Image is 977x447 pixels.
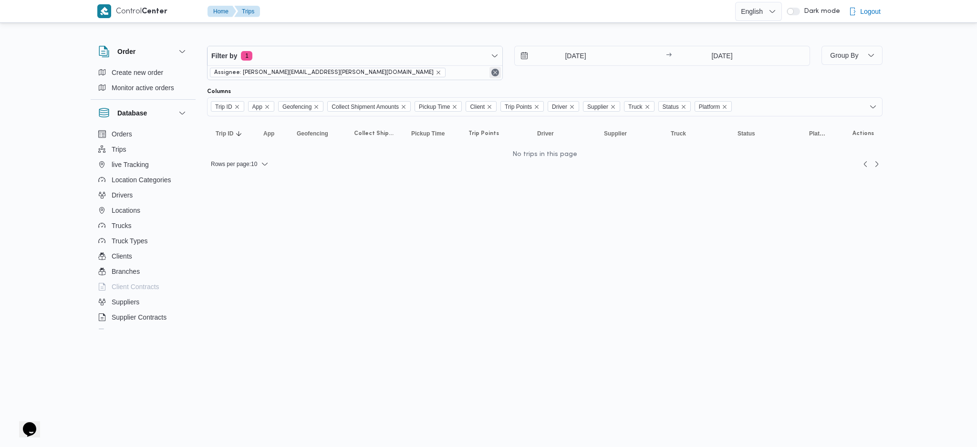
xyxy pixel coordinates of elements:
span: Trips [112,144,126,155]
button: Remove Platform from selection in this group [722,104,728,110]
button: Previous page [860,158,871,170]
span: Client [470,102,485,112]
button: Truck Types [94,233,192,249]
button: Group By [821,46,883,65]
span: App [252,102,262,112]
input: Press the down key to open a popover containing a calendar. [515,46,623,65]
div: Order [91,65,196,99]
span: Geofencing [297,130,328,137]
button: Create new order [94,65,192,80]
span: Truck [628,102,643,112]
button: live Tracking [94,157,192,172]
span: Filter by [211,50,237,62]
span: Monitor active orders [112,82,174,94]
button: Remove Pickup Time from selection in this group [452,104,457,110]
div: Database [91,126,196,333]
img: X8yXhbKr1z7QwAAAABJRU5ErkJggg== [97,4,111,18]
button: Remove Client from selection in this group [487,104,492,110]
button: Trips [94,142,192,157]
button: Remove [489,67,501,78]
span: Geofencing [278,101,323,112]
button: Supplier Contracts [94,310,192,325]
span: Supplier [583,101,620,112]
span: App [248,101,274,112]
button: Truck [667,126,724,141]
button: Clients [94,249,192,264]
button: Driver [533,126,591,141]
button: Logout [845,2,884,21]
span: Trip ID; Sorted in descending order [216,130,233,137]
span: Suppliers [112,296,139,308]
span: Logout [860,6,881,17]
button: Remove Trip Points from selection in this group [534,104,540,110]
span: Orders [112,128,132,140]
b: Center [142,8,167,15]
button: Trips [234,6,260,17]
span: Pickup Time [411,130,445,137]
span: live Tracking [112,159,149,170]
button: Client Contracts [94,279,192,294]
span: Truck [671,130,686,137]
button: Rows per page:10 [207,158,272,170]
span: 1 active filters [241,51,252,61]
button: Remove Trip ID from selection in this group [234,104,240,110]
span: Drivers [112,189,133,201]
button: Monitor active orders [94,80,192,95]
a: Next page, 2 [871,158,883,170]
button: Geofencing [293,126,341,141]
label: Columns [207,88,231,95]
button: Drivers [94,187,192,203]
button: Remove Supplier from selection in this group [610,104,616,110]
span: Client Contracts [112,281,159,292]
span: Pickup Time [415,101,462,112]
h3: Order [117,46,135,57]
span: Collect Shipment Amounts [327,101,411,112]
span: Locations [112,205,140,216]
span: Collect Shipment Amounts [354,130,394,137]
button: remove selected entity [436,70,441,75]
button: Branches [94,264,192,279]
span: Pickup Time [419,102,450,112]
span: Branches [112,266,140,277]
iframe: chat widget [10,409,40,437]
span: Trip ID [215,102,232,112]
span: Supplier [604,130,627,137]
span: Dark mode [800,8,840,15]
span: Trucks [112,220,131,231]
span: Trip Points [505,102,532,112]
button: Locations [94,203,192,218]
button: Home [208,6,236,17]
span: Assignee: abdallah.mohamed@illa.com.eg [210,68,446,77]
span: Trip Points [500,101,544,112]
button: Remove Driver from selection in this group [569,104,575,110]
span: Geofencing [282,102,312,112]
span: Trip ID [211,101,244,112]
span: Driver [552,102,567,112]
span: Devices [112,327,135,338]
span: Platform [809,130,826,137]
span: Trip Points [468,130,499,137]
span: Clients [112,250,132,262]
span: Create new order [112,67,163,78]
button: Devices [94,325,192,340]
button: Filter by1 active filters [208,46,502,65]
button: Remove App from selection in this group [264,104,270,110]
span: Location Categories [112,174,171,186]
svg: Sorted in descending order [235,130,243,137]
button: Open list of options [869,103,877,111]
span: Rows per page : 10 [211,158,257,170]
span: Actions [852,130,874,137]
button: App [260,126,283,141]
button: Remove Geofencing from selection in this group [313,104,319,110]
span: Assignee: [PERSON_NAME][EMAIL_ADDRESS][PERSON_NAME][DOMAIN_NAME] [214,68,434,77]
button: Order [98,46,188,57]
span: Platform [699,102,720,112]
button: Location Categories [94,172,192,187]
button: Status [734,126,796,141]
span: Truck Types [112,235,147,247]
h3: Database [117,107,147,119]
span: Driver [548,101,579,112]
span: Supplier [587,102,608,112]
button: Platform [805,126,830,141]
